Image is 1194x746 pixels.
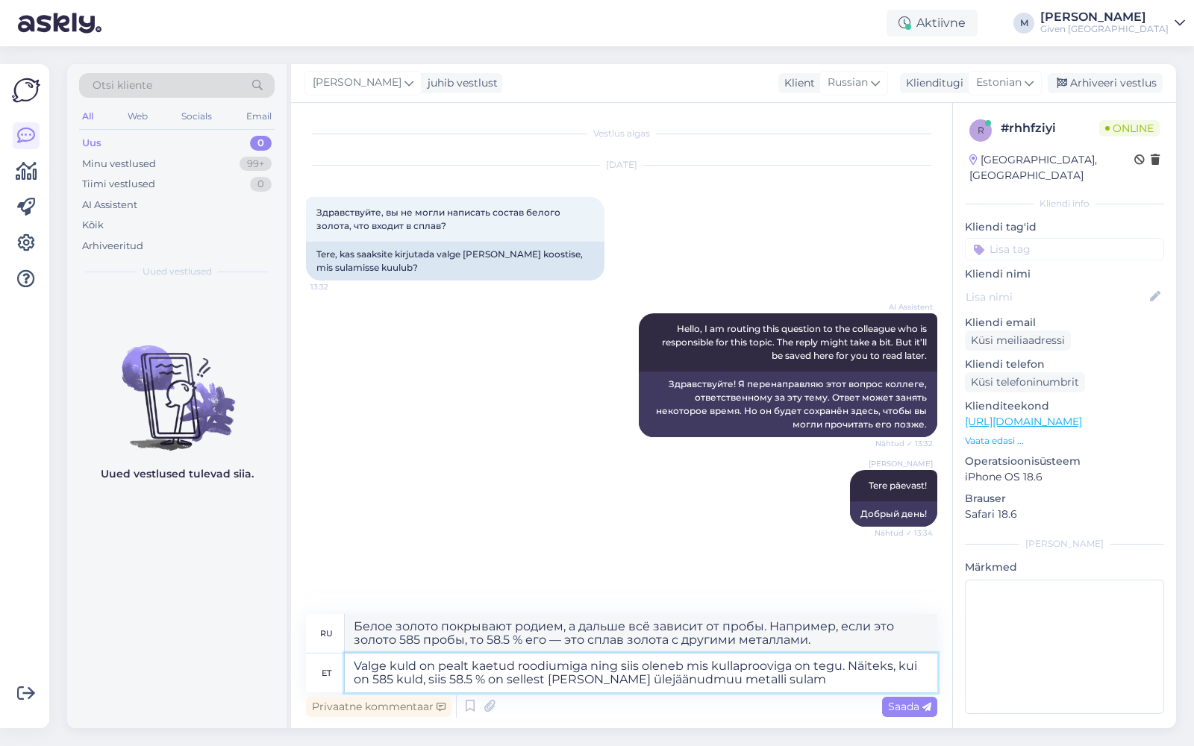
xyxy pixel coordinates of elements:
[82,177,155,192] div: Tiimi vestlused
[965,454,1164,469] p: Operatsioonisüsteem
[250,177,272,192] div: 0
[965,219,1164,235] p: Kliendi tag'id
[345,614,937,653] textarea: Белое золото покрывают родием, а дальше всё зависит от пробы. Например, если это золото 585 пробы...
[965,537,1164,551] div: [PERSON_NAME]
[306,242,604,280] div: Tere, kas saaksite kirjutada valge [PERSON_NAME] koostise, mis sulamisse kuulub?
[778,75,815,91] div: Klient
[93,78,152,93] span: Otsi kliente
[965,357,1164,372] p: Kliendi telefon
[82,136,101,151] div: Uus
[965,330,1071,351] div: Küsi meiliaadressi
[965,315,1164,330] p: Kliendi email
[1048,73,1163,93] div: Arhiveeri vestlus
[316,207,563,231] span: Здравствуйте, вы не могли написать состав белого золота, что входит в сплав?
[306,697,451,717] div: Privaatne kommentaar
[310,281,366,292] span: 13:32
[1040,23,1169,35] div: Given [GEOGRAPHIC_DATA]
[976,75,1022,91] span: Estonian
[240,157,272,172] div: 99+
[978,125,984,136] span: r
[79,107,96,126] div: All
[965,507,1164,522] p: Safari 18.6
[422,75,498,91] div: juhib vestlust
[965,266,1164,282] p: Kliendi nimi
[1040,11,1185,35] a: [PERSON_NAME]Given [GEOGRAPHIC_DATA]
[67,319,287,453] img: No chats
[1013,13,1034,34] div: M
[887,10,978,37] div: Aktiivne
[875,527,933,539] span: Nähtud ✓ 13:34
[125,107,151,126] div: Web
[900,75,963,91] div: Klienditugi
[306,127,937,140] div: Vestlus algas
[877,301,933,313] span: AI Assistent
[1040,11,1169,23] div: [PERSON_NAME]
[965,434,1164,448] p: Vaata edasi ...
[965,372,1085,392] div: Küsi telefoninumbrit
[965,197,1164,210] div: Kliendi info
[320,621,333,646] div: ru
[243,107,275,126] div: Email
[828,75,868,91] span: Russian
[250,136,272,151] div: 0
[639,372,937,437] div: Здравствуйте! Я перенаправляю этот вопрос коллеге, ответственному за эту тему. Ответ может занять...
[322,660,331,686] div: et
[965,415,1082,428] a: [URL][DOMAIN_NAME]
[101,466,254,482] p: Uued vestlused tulevad siia.
[178,107,215,126] div: Socials
[869,480,927,491] span: Tere päevast!
[1099,120,1160,137] span: Online
[965,469,1164,485] p: iPhone OS 18.6
[969,152,1134,184] div: [GEOGRAPHIC_DATA], [GEOGRAPHIC_DATA]
[965,491,1164,507] p: Brauser
[965,559,1164,575] p: Märkmed
[966,289,1147,305] input: Lisa nimi
[869,458,933,469] span: [PERSON_NAME]
[965,398,1164,414] p: Klienditeekond
[82,157,156,172] div: Minu vestlused
[82,218,104,233] div: Kõik
[888,700,931,713] span: Saada
[1001,119,1099,137] div: # rhhfziyi
[306,158,937,172] div: [DATE]
[313,75,401,91] span: [PERSON_NAME]
[82,198,137,213] div: AI Assistent
[850,501,937,527] div: Добрый день!
[662,323,929,361] span: Hello, I am routing this question to the colleague who is responsible for this topic. The reply m...
[143,265,212,278] span: Uued vestlused
[12,76,40,104] img: Askly Logo
[965,238,1164,260] input: Lisa tag
[345,653,937,692] textarea: Valge kuld on pealt kaetud roodiumiga ning siis oleneb mis kullaprooviga on tegu. Näiteks, kui on...
[875,438,933,449] span: Nähtud ✓ 13:32
[82,239,143,254] div: Arhiveeritud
